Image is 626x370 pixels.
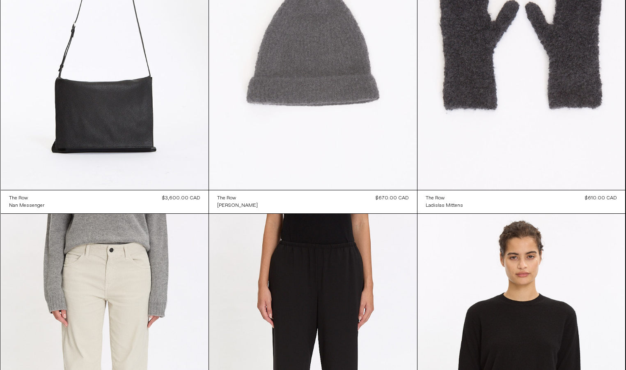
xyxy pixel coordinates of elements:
div: $3,600.00 CAD [162,194,200,202]
div: $610.00 CAD [585,194,617,202]
a: The Row [9,194,44,202]
a: The Row [217,194,258,202]
div: The Row [9,195,28,202]
div: The Row [217,195,236,202]
div: The Row [426,195,445,202]
a: The Row [426,194,463,202]
div: $670.00 CAD [376,194,409,202]
a: [PERSON_NAME] [217,202,258,209]
a: Nan Messenger [9,202,44,209]
a: Ladislas Mittens [426,202,463,209]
